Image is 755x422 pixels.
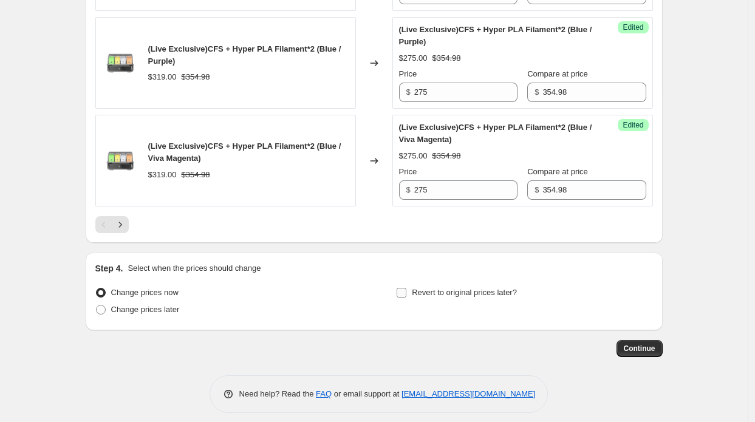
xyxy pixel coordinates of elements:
img: 1_80x.png [102,143,138,179]
span: Edited [623,120,643,130]
strike: $354.98 [182,71,210,83]
span: (Live Exclusive)CFS + Hyper PLA Filament*2 (Blue / Purple) [148,44,341,66]
span: $ [406,87,411,97]
span: $ [535,87,539,97]
strike: $354.98 [432,52,461,64]
div: $319.00 [148,169,177,181]
span: Price [399,69,417,78]
span: Compare at price [527,69,588,78]
span: Revert to original prices later? [412,288,517,297]
a: FAQ [316,389,332,398]
span: Edited [623,22,643,32]
button: Continue [617,340,663,357]
nav: Pagination [95,216,129,233]
p: Select when the prices should change [128,262,261,274]
span: (Live Exclusive)CFS + Hyper PLA Filament*2 (Blue / Purple) [399,25,592,46]
strike: $354.98 [182,169,210,181]
span: Need help? Read the [239,389,316,398]
span: or email support at [332,389,401,398]
span: Compare at price [527,167,588,176]
span: Price [399,167,417,176]
span: (Live Exclusive)CFS + Hyper PLA Filament*2 (Blue / Viva Magenta) [399,123,592,144]
div: $319.00 [148,71,177,83]
button: Next [112,216,129,233]
span: (Live Exclusive)CFS + Hyper PLA Filament*2 (Blue / Viva Magenta) [148,141,341,163]
span: Continue [624,344,655,353]
div: $275.00 [399,150,428,162]
span: Change prices later [111,305,180,314]
img: 1_80x.png [102,45,138,81]
h2: Step 4. [95,262,123,274]
a: [EMAIL_ADDRESS][DOMAIN_NAME] [401,389,535,398]
strike: $354.98 [432,150,461,162]
span: Change prices now [111,288,179,297]
span: $ [406,185,411,194]
div: $275.00 [399,52,428,64]
span: $ [535,185,539,194]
